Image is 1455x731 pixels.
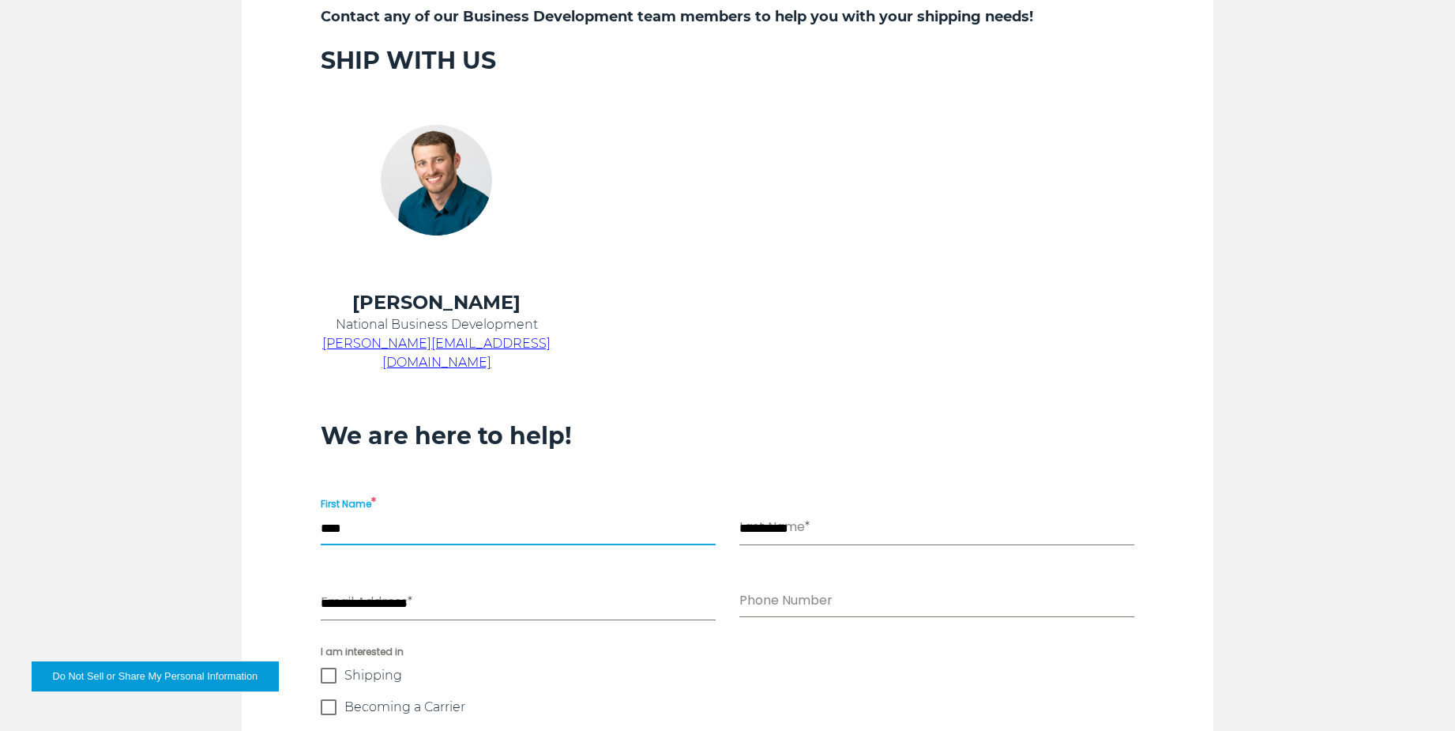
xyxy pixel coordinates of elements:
a: [PERSON_NAME][EMAIL_ADDRESS][DOMAIN_NAME] [322,336,551,370]
label: Shipping [321,668,1134,684]
p: National Business Development [321,315,552,334]
span: I am interested in [321,644,1134,660]
h3: SHIP WITH US [321,46,1134,76]
button: Do Not Sell or Share My Personal Information [32,661,279,691]
span: Becoming a Carrier [344,699,465,715]
label: Becoming a Carrier [321,699,1134,715]
span: Shipping [344,668,402,684]
h4: [PERSON_NAME] [321,290,552,315]
h3: We are here to help! [321,421,1134,451]
h5: Contact any of our Business Development team members to help you with your shipping needs! [321,6,1134,27]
